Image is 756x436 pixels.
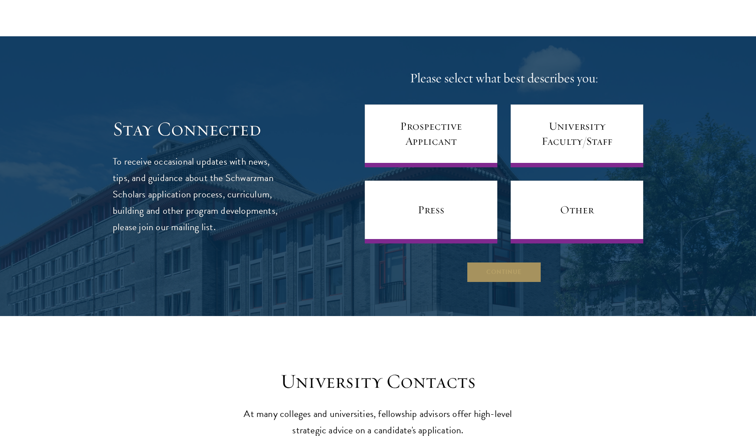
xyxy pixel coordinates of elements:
[365,69,643,87] h4: Please select what best describes you:
[241,369,515,394] h3: University Contacts
[365,104,497,167] a: Prospective Applicant
[511,104,643,167] a: University Faculty/Staff
[113,117,279,142] h3: Stay Connected
[113,154,279,235] p: To receive occasional updates with news, tips, and guidance about the Schwarzman Scholars applica...
[365,181,497,243] a: Press
[511,181,643,243] a: Other
[466,261,542,282] button: Continue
